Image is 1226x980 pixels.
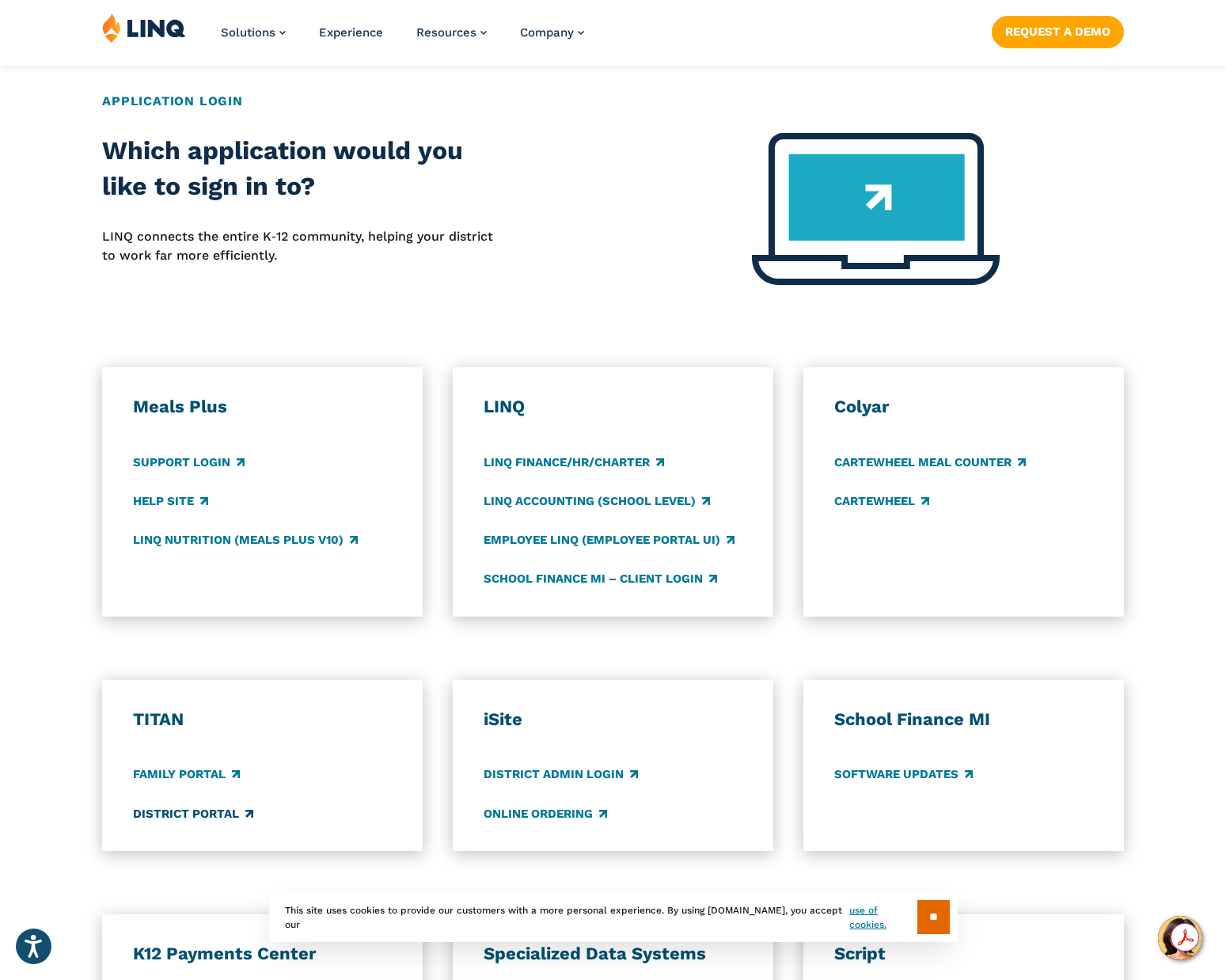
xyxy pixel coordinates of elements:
a: Resources [416,25,487,40]
a: CARTEWHEEL [834,492,929,510]
a: Online Ordering [484,805,607,822]
h3: School Finance MI [834,708,1093,731]
h3: iSite [484,708,742,731]
h2: Application Login [102,92,1124,111]
img: LINQ | K‑12 Software [102,13,186,43]
nav: Primary Navigation [221,13,584,65]
h3: TITAN [133,708,392,731]
a: District Portal [133,805,253,822]
h2: Which application would you like to sign in to? [102,133,510,205]
span: Solutions [221,25,275,40]
a: Family Portal [133,766,240,784]
a: LINQ Accounting (school level) [484,492,710,510]
a: Solutions [221,25,286,40]
nav: Button Navigation [992,13,1124,47]
a: Company [520,25,584,40]
span: Resources [416,25,476,40]
a: CARTEWHEEL Meal Counter [834,454,1026,471]
a: LINQ Finance/HR/Charter [484,454,664,471]
a: Software Updates [834,766,973,784]
a: District Admin Login [484,766,638,784]
a: School Finance MI – Client Login [484,570,717,587]
h3: LINQ [484,396,742,418]
p: LINQ connects the entire K‑12 community, helping your district to work far more efficiently. [102,227,510,266]
a: use of cookies. [849,903,917,932]
h3: Meals Plus [133,396,392,418]
a: Request a Demo [992,16,1124,47]
span: Company [520,25,574,40]
a: Experience [319,25,383,40]
a: Support Login [133,454,245,471]
h3: Colyar [834,396,1093,418]
div: This site uses cookies to provide our customers with a more personal experience. By using [DOMAIN... [269,892,958,942]
button: Hello, have a question? Let’s chat. [1158,916,1202,960]
a: Employee LINQ (Employee Portal UI) [484,531,734,549]
a: LINQ Nutrition (Meals Plus v10) [133,531,358,549]
a: Help Site [133,492,208,510]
